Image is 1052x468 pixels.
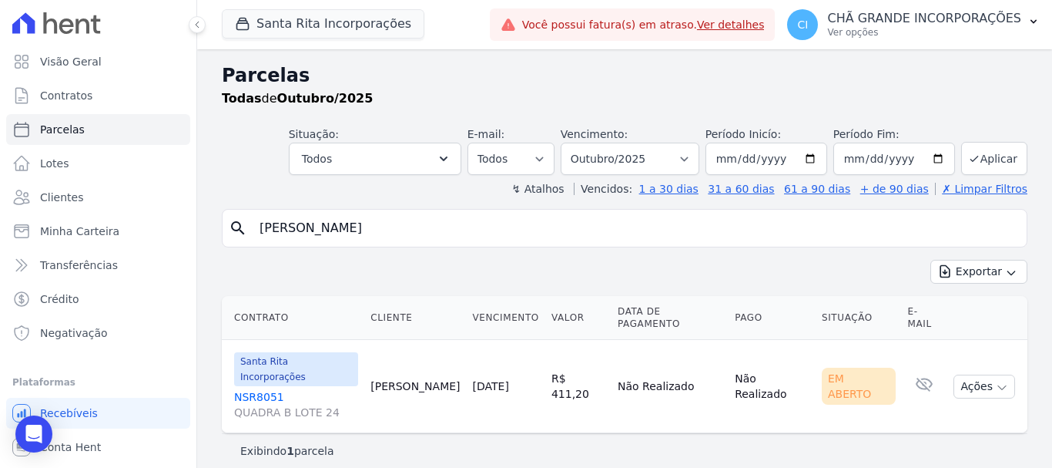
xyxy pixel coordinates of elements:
[277,91,374,106] strong: Outubro/2025
[222,89,373,108] p: de
[302,150,332,168] span: Todos
[40,190,83,205] span: Clientes
[833,126,955,143] label: Período Fim:
[561,128,628,140] label: Vencimento:
[639,183,699,195] a: 1 a 30 dias
[40,224,119,239] span: Minha Carteira
[222,296,364,340] th: Contrato
[467,128,505,140] label: E-mail:
[229,219,247,237] i: search
[511,183,564,195] label: ↯ Atalhos
[784,183,850,195] a: 61 a 90 dias
[6,46,190,77] a: Visão Geral
[6,182,190,213] a: Clientes
[775,3,1052,46] button: CI CHÃ GRANDE INCORPORAÇÕES Ver opções
[708,183,774,195] a: 31 a 60 dias
[6,250,190,281] a: Transferências
[12,373,184,392] div: Plataformas
[816,296,902,340] th: Situação
[473,380,509,392] a: [DATE]
[545,296,611,340] th: Valor
[705,128,781,140] label: Período Inicío:
[6,432,190,463] a: Conta Hent
[40,122,85,137] span: Parcelas
[729,296,816,340] th: Pago
[860,183,929,195] a: + de 90 dias
[6,114,190,145] a: Parcelas
[6,216,190,247] a: Minha Carteira
[222,62,1027,89] h2: Parcelas
[250,213,1020,244] input: Buscar por nome do lote ou do cliente
[289,128,339,140] label: Situação:
[798,19,809,30] span: CI
[222,9,424,39] button: Santa Rita Incorporações
[6,318,190,348] a: Negativação
[611,340,729,433] td: Não Realizado
[697,19,765,31] a: Ver detalhes
[6,284,190,315] a: Crédito
[40,54,102,69] span: Visão Geral
[40,258,118,273] span: Transferências
[6,398,190,429] a: Recebíveis
[6,80,190,111] a: Contratos
[40,156,69,171] span: Lotes
[611,296,729,340] th: Data de Pagamento
[289,143,461,175] button: Todos
[930,260,1027,284] button: Exportar
[953,375,1015,399] button: Ações
[6,148,190,179] a: Lotes
[467,296,545,340] th: Vencimento
[822,368,896,405] div: Em Aberto
[234,352,358,386] span: Santa Rita Incorporações
[545,340,611,433] td: R$ 411,20
[40,291,79,307] span: Crédito
[240,443,334,459] p: Exibindo parcela
[15,416,52,453] div: Open Intercom Messenger
[40,406,98,421] span: Recebíveis
[40,439,101,455] span: Conta Hent
[827,11,1021,26] p: CHÃ GRANDE INCORPORAÇÕES
[286,445,294,457] b: 1
[40,88,92,103] span: Contratos
[234,405,358,420] span: QUADRA B LOTE 24
[961,142,1027,175] button: Aplicar
[902,296,948,340] th: E-mail
[40,325,108,341] span: Negativação
[935,183,1027,195] a: ✗ Limpar Filtros
[364,296,466,340] th: Cliente
[827,26,1021,39] p: Ver opções
[729,340,816,433] td: Não Realizado
[522,17,765,33] span: Você possui fatura(s) em atraso.
[364,340,466,433] td: [PERSON_NAME]
[234,389,358,420] a: NSR8051QUADRA B LOTE 24
[222,91,262,106] strong: Todas
[574,183,632,195] label: Vencidos:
